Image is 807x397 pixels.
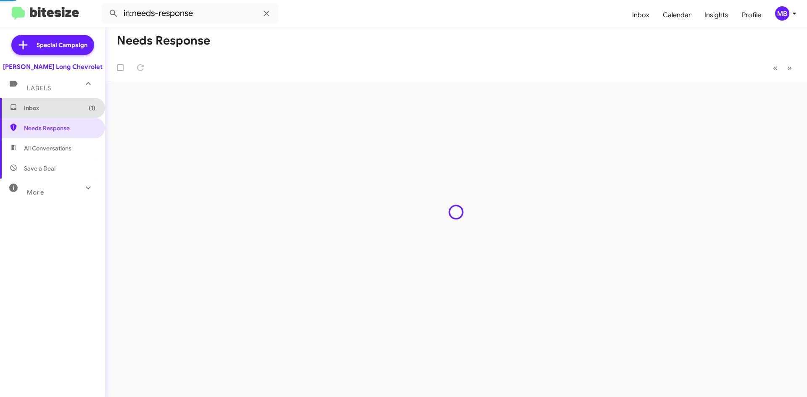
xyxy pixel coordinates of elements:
span: Special Campaign [37,41,87,49]
a: Special Campaign [11,35,94,55]
span: (1) [89,104,95,112]
button: Next [782,59,797,76]
a: Profile [735,3,768,27]
span: More [27,189,44,196]
button: MB [768,6,798,21]
input: Search [102,3,278,24]
nav: Page navigation example [768,59,797,76]
span: Needs Response [24,124,95,132]
span: » [787,63,792,73]
span: All Conversations [24,144,71,152]
button: Previous [768,59,783,76]
span: « [773,63,778,73]
a: Insights [698,3,735,27]
span: Save a Deal [24,164,55,173]
span: Inbox [24,104,95,112]
a: Inbox [625,3,656,27]
h1: Needs Response [117,34,210,47]
div: [PERSON_NAME] Long Chevrolet [3,63,103,71]
a: Calendar [656,3,698,27]
span: Labels [27,84,51,92]
div: MB [775,6,789,21]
